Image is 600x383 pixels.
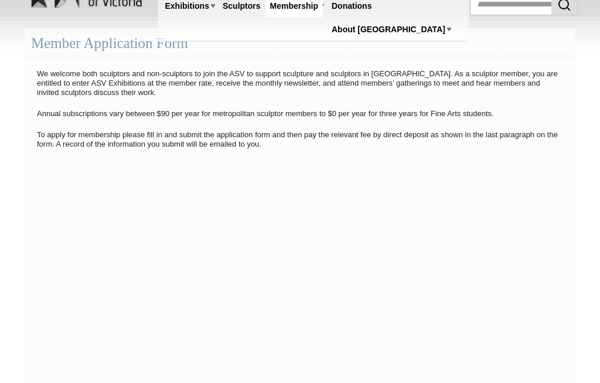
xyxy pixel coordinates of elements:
[31,127,569,152] p: To apply for membership please fill in and submit the application form and then pay the relevant ...
[327,19,450,40] a: About [GEOGRAPHIC_DATA]
[25,28,575,59] div: Member Application Form
[31,106,569,121] p: Annual subscriptions vary between $90 per year for metropolitan sculptor members to $0 per year f...
[31,66,569,100] p: We welcome both sculptors and non-sculptors to join the ASV to support sculpture and sculptors in...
